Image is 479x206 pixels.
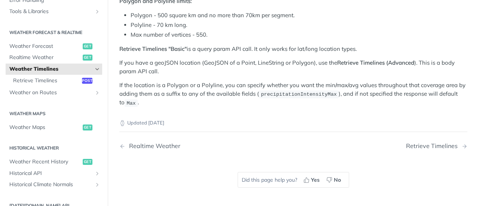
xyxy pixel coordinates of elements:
[125,142,180,150] div: Realtime Weather
[131,11,467,20] li: Polygon - 500 square km and no more than 70km per segment.
[6,29,102,36] h2: Weather Forecast & realtime
[6,6,102,17] a: Tools & LibrariesShow subpages for Tools & Libraries
[9,181,92,188] span: Historical Climate Normals
[83,55,92,61] span: get
[6,41,102,52] a: Weather Forecastget
[6,52,102,63] a: Realtime Weatherget
[131,31,467,39] li: Max number of vertices - 550.
[83,159,92,165] span: get
[119,142,269,150] a: Previous Page: Realtime Weather
[83,43,92,49] span: get
[94,66,100,72] button: Hide subpages for Weather Timelines
[6,145,102,151] h2: Historical Weather
[119,45,187,52] strong: Retrieve Timelines "Basic"
[6,168,102,179] a: Historical APIShow subpages for Historical API
[261,92,337,97] span: precipitationIntensityMax
[9,158,81,166] span: Weather Recent History
[9,124,81,131] span: Weather Maps
[119,81,467,107] p: If the location is a Polygon or a Polyline, you can specify whether you want the min/max/avg valu...
[94,170,100,176] button: Show subpages for Historical API
[238,172,349,188] div: Did this page help you?
[6,110,102,117] h2: Weather Maps
[337,59,414,66] strong: Retrieve Timelines (Advanced
[94,90,100,96] button: Show subpages for Weather on Routes
[9,89,92,96] span: Weather on Routes
[94,182,100,188] button: Show subpages for Historical Climate Normals
[6,87,102,98] a: Weather on RoutesShow subpages for Weather on Routes
[9,65,92,73] span: Weather Timelines
[6,64,102,75] a: Weather TimelinesHide subpages for Weather Timelines
[83,124,92,130] span: get
[82,78,92,84] span: post
[13,77,80,84] span: Retrieve Timelines
[301,174,324,185] button: Yes
[126,100,135,106] span: Max
[334,176,341,184] span: No
[6,179,102,190] a: Historical Climate NormalsShow subpages for Historical Climate Normals
[324,174,345,185] button: No
[9,8,92,15] span: Tools & Libraries
[131,21,467,30] li: Polyline - 70 km long.
[406,142,461,150] div: Retrieve Timelines
[94,9,100,15] button: Show subpages for Tools & Libraries
[9,75,102,86] a: Retrieve Timelinespost
[119,135,467,157] nav: Pagination Controls
[119,59,467,76] p: If you have a geoJSON location (GeoJSON of a Point, LineString or Polygon), use the ). This is a ...
[9,43,81,50] span: Weather Forecast
[311,176,320,184] span: Yes
[6,156,102,167] a: Weather Recent Historyget
[406,142,467,150] a: Next Page: Retrieve Timelines
[9,54,81,61] span: Realtime Weather
[9,170,92,177] span: Historical API
[119,119,467,127] p: Updated [DATE]
[119,45,467,53] p: is a query param API call. It only works for lat/long location types.
[6,122,102,133] a: Weather Mapsget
